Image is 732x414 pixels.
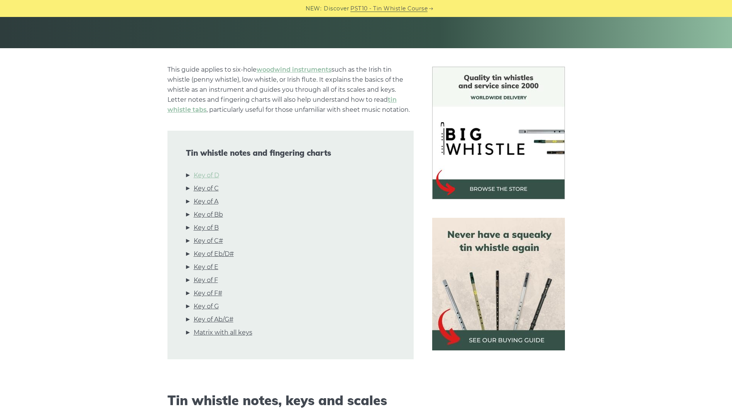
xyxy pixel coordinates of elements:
[350,4,428,13] a: PST10 - Tin Whistle Course
[257,66,331,73] a: woodwind instruments
[194,210,223,220] a: Key of Bb
[167,393,414,409] h2: Tin whistle notes, keys and scales
[186,148,395,158] span: Tin whistle notes and fingering charts
[432,67,565,199] img: BigWhistle Tin Whistle Store
[194,315,233,325] a: Key of Ab/G#
[324,4,349,13] span: Discover
[194,183,219,194] a: Key of C
[194,301,219,311] a: Key of G
[194,328,252,338] a: Matrix with all keys
[194,288,222,298] a: Key of F#
[194,197,218,207] a: Key of A
[194,170,219,180] a: Key of D
[306,4,321,13] span: NEW:
[167,65,414,115] p: This guide applies to six-hole such as the Irish tin whistle (penny whistle), low whistle, or Iri...
[194,275,218,285] a: Key of F
[194,249,234,259] a: Key of Eb/D#
[432,218,565,350] img: tin whistle buying guide
[194,262,218,272] a: Key of E
[194,223,219,233] a: Key of B
[194,236,223,246] a: Key of C#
